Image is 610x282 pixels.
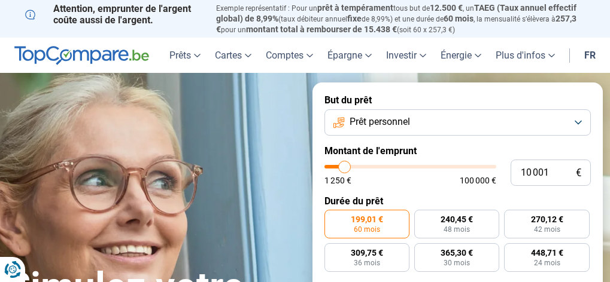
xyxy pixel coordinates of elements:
span: 24 mois [534,259,560,266]
span: 257,3 € [216,14,576,34]
span: fixe [347,14,362,23]
label: Durée du prêt [324,195,591,207]
span: prêt à tempérament [317,3,393,13]
span: € [576,168,581,178]
span: 1 250 € [324,176,351,185]
a: Comptes [259,38,320,73]
span: 309,75 € [351,249,383,257]
p: Exemple représentatif : Pour un tous but de , un (taux débiteur annuel de 8,99%) et une durée de ... [216,3,585,35]
span: 60 mois [354,226,380,233]
label: But du prêt [324,94,591,106]
a: Cartes [208,38,259,73]
p: Attention, emprunter de l'argent coûte aussi de l'argent. [25,3,202,26]
span: 36 mois [354,259,380,266]
span: 48 mois [444,226,470,233]
span: Prêt personnel [350,115,410,128]
span: montant total à rembourser de 15.438 € [246,24,397,34]
a: Épargne [320,38,379,73]
span: 270,12 € [531,215,563,223]
span: 42 mois [534,226,560,233]
a: fr [577,38,603,73]
a: Investir [379,38,433,73]
a: Énergie [433,38,488,73]
a: Prêts [162,38,208,73]
a: Plus d'infos [488,38,562,73]
span: 30 mois [444,259,470,266]
span: 60 mois [444,14,474,23]
button: Prêt personnel [324,109,591,136]
span: 199,01 € [351,215,383,223]
span: 365,30 € [441,249,473,257]
span: 100 000 € [460,176,496,185]
span: 240,45 € [441,215,473,223]
label: Montant de l'emprunt [324,145,591,157]
span: TAEG (Taux annuel effectif global) de 8,99% [216,3,576,23]
img: TopCompare [14,46,149,65]
span: 448,71 € [531,249,563,257]
span: 12.500 € [430,3,463,13]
